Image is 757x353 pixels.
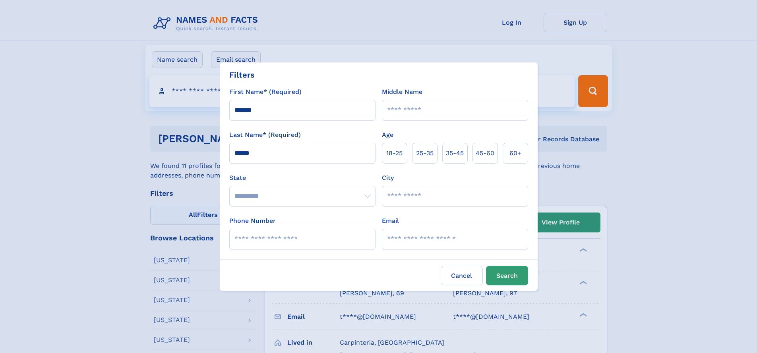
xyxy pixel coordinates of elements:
[446,148,464,158] span: 35‑45
[229,69,255,81] div: Filters
[229,87,302,97] label: First Name* (Required)
[382,130,393,140] label: Age
[382,216,399,226] label: Email
[441,266,483,285] label: Cancel
[416,148,434,158] span: 25‑35
[382,87,422,97] label: Middle Name
[476,148,494,158] span: 45‑60
[229,173,376,183] label: State
[486,266,528,285] button: Search
[509,148,521,158] span: 60+
[229,216,276,226] label: Phone Number
[386,148,403,158] span: 18‑25
[229,130,301,140] label: Last Name* (Required)
[382,173,394,183] label: City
